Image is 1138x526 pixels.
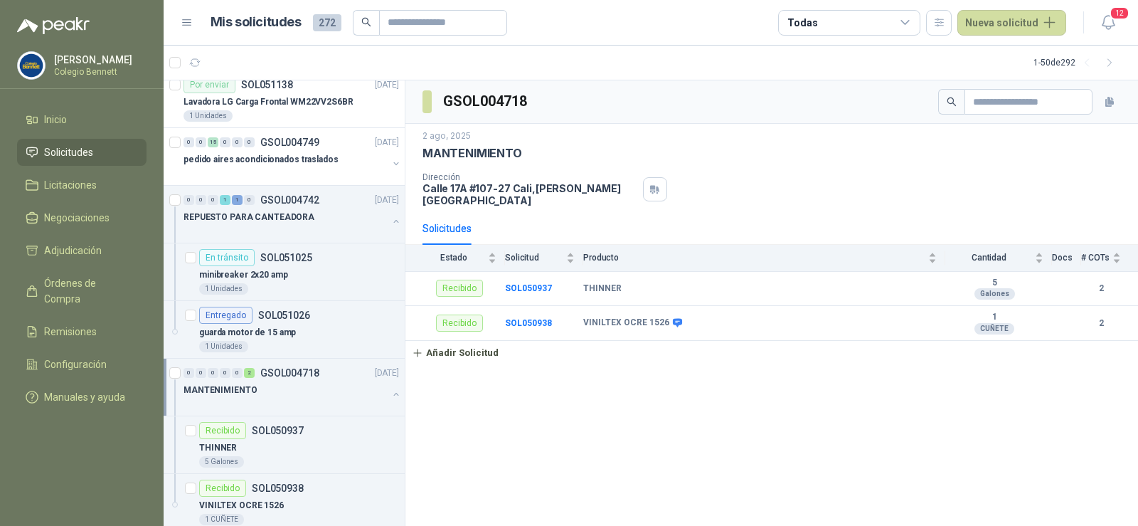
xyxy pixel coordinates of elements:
a: En tránsitoSOL051025minibreaker 2x20 amp1 Unidades [164,243,405,301]
div: 0 [244,195,255,205]
p: MANTENIMIENTO [184,384,257,397]
th: Cantidad [945,245,1052,271]
div: 0 [220,368,230,378]
div: Galones [974,288,1015,300]
span: search [361,17,371,27]
span: Producto [583,253,925,263]
span: search [947,97,957,107]
div: Entregado [199,307,252,324]
div: 1 - 50 de 292 [1033,51,1121,74]
a: Remisiones [17,318,147,345]
a: Solicitudes [17,139,147,166]
p: Dirección [422,172,637,182]
p: [PERSON_NAME] [54,55,143,65]
div: 5 Galones [199,456,244,468]
div: 1 Unidades [199,341,248,352]
div: Recibido [436,315,483,332]
th: Docs [1052,245,1081,271]
a: Por enviarSOL051138[DATE] Lavadora LG Carga Frontal WM22VV2S6BR1 Unidades [164,70,405,128]
div: 0 [208,195,218,205]
div: 15 [208,137,218,147]
span: Solicitudes [44,144,93,160]
p: SOL051026 [258,310,310,320]
p: GSOL004718 [260,368,319,378]
button: 12 [1095,10,1121,36]
h1: Mis solicitudes [211,12,302,33]
span: Negociaciones [44,210,110,226]
div: CUÑETE [974,323,1014,335]
a: Órdenes de Compra [17,270,147,312]
p: REPUESTO PARA CANTEADORA [184,211,314,224]
p: [DATE] [375,78,399,92]
b: THINNER [583,283,622,295]
p: GSOL004742 [260,195,319,205]
b: 5 [945,278,1043,289]
img: Company Logo [18,52,45,79]
div: 0 [184,195,194,205]
a: 0 0 15 0 0 0 GSOL004749[DATE] pedido aires acondicionados traslados [184,134,402,179]
p: [DATE] [375,367,399,380]
a: Licitaciones [17,172,147,199]
p: THINNER [199,441,237,455]
div: En tránsito [199,249,255,266]
span: Manuales y ayuda [44,389,125,405]
th: Estado [405,245,505,271]
p: SOL050937 [252,426,304,436]
div: 0 [196,368,206,378]
a: Configuración [17,351,147,378]
a: Inicio [17,106,147,133]
a: SOL050937 [505,283,552,293]
span: # COTs [1081,253,1110,263]
a: RecibidoSOL050937THINNER5 Galones [164,416,405,474]
div: 2 [244,368,255,378]
p: guarda motor de 15 amp [199,326,296,340]
a: 0 0 0 0 0 2 GSOL004718[DATE] MANTENIMIENTO [184,364,402,410]
p: Calle 17A #107-27 Cali , [PERSON_NAME][GEOGRAPHIC_DATA] [422,182,637,206]
a: Adjudicación [17,237,147,264]
div: Todas [787,15,817,31]
p: SOL050938 [252,483,304,493]
span: Inicio [44,112,67,127]
p: VINILTEX OCRE 1526 [199,499,284,512]
span: Licitaciones [44,177,97,193]
div: Por enviar [184,76,235,93]
a: Negociaciones [17,204,147,231]
div: 0 [232,368,243,378]
a: Manuales y ayuda [17,384,147,411]
th: Solicitud [505,245,583,271]
p: 2 ago, 2025 [422,130,471,143]
div: 0 [220,137,230,147]
p: SOL051138 [241,80,293,90]
span: 12 [1110,6,1129,20]
th: Producto [583,245,945,271]
div: Recibido [199,480,246,497]
p: Colegio Bennett [54,68,143,76]
a: EntregadoSOL051026guarda motor de 15 amp1 Unidades [164,301,405,359]
span: Cantidad [945,253,1032,263]
div: 0 [232,137,243,147]
p: [DATE] [375,136,399,149]
p: SOL051025 [260,253,312,263]
b: 1 [945,312,1043,323]
b: 2 [1081,282,1121,295]
div: 1 Unidades [199,283,248,295]
span: Configuración [44,357,107,372]
p: [DATE] [375,194,399,207]
a: Añadir Solicitud [405,341,1138,365]
span: Adjudicación [44,243,102,258]
div: 1 CUÑETE [199,514,244,525]
span: Estado [422,253,485,263]
div: 0 [184,137,194,147]
b: 2 [1081,317,1121,330]
div: 0 [196,195,206,205]
div: 1 [232,195,243,205]
a: SOL050938 [505,318,552,328]
div: 0 [184,368,194,378]
div: 1 Unidades [184,110,233,122]
p: Lavadora LG Carga Frontal WM22VV2S6BR [184,95,353,109]
b: VINILTEX OCRE 1526 [583,317,669,329]
div: Recibido [199,422,246,439]
div: 0 [196,137,206,147]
